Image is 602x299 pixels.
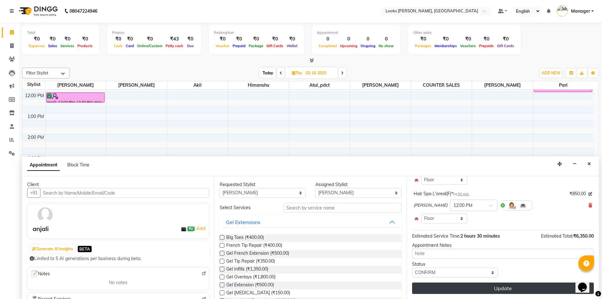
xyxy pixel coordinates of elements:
[194,225,206,232] span: |
[458,192,469,196] span: 30 min
[59,35,76,43] div: ₹0
[569,190,586,197] span: ₹850.00
[317,30,395,35] div: Appointment
[185,44,195,48] span: Due
[220,181,306,188] div: Requested Stylist
[22,81,45,88] div: Stylist
[359,35,377,43] div: 0
[260,68,276,78] span: Today
[226,258,275,266] span: Gel Tip Repair (₹350.00)
[215,204,279,211] div: Select Services
[214,35,231,43] div: ₹0
[338,44,359,48] span: Upcoming
[226,274,276,282] span: Gel Overlays (₹1,800.00)
[226,242,282,250] span: French Tip Repair (₹400.00)
[27,159,60,171] span: Appointment
[24,92,45,99] div: 12:00 PM
[109,279,127,286] span: No notes
[459,44,477,48] span: Vouchers
[76,44,94,48] span: Products
[588,192,592,196] i: Edit price
[226,218,260,226] div: Gel Extensions
[317,44,338,48] span: Completed
[26,70,48,75] span: Filter Stylist
[289,81,350,89] span: Atul_pdct
[541,233,573,239] span: Estimated Total:
[412,233,460,239] span: Estimated Service Time:
[247,35,265,43] div: ₹0
[26,113,45,120] div: 1:00 PM
[46,35,59,43] div: ₹0
[228,81,289,89] span: Himanshu
[283,203,402,213] input: Search by service name
[453,192,469,196] small: for
[573,233,594,239] span: ₹6,350.00
[412,283,594,294] button: Update
[124,44,136,48] span: Card
[285,35,299,43] div: ₹0
[231,44,247,48] span: Prepaid
[414,216,419,221] img: Interior.png
[36,206,54,224] img: avatar
[27,30,94,35] div: Total
[413,35,433,43] div: ₹0
[67,162,89,168] span: Block Time
[412,242,594,249] div: Appointment Notes
[124,35,136,43] div: ₹0
[70,2,97,20] b: 08047224946
[59,44,76,48] span: Services
[459,35,477,43] div: ₹0
[33,224,49,234] div: anjali
[226,266,268,274] span: Gel Infills (₹1,350.00)
[112,44,124,48] span: Cash
[164,35,185,43] div: ₹43
[46,44,59,48] span: Sales
[377,35,395,43] div: 0
[542,71,560,75] span: ADD NEW
[477,44,496,48] span: Prepaids
[265,44,285,48] span: Gift Cards
[315,181,402,188] div: Assigned Stylist
[508,202,515,209] img: Hairdresser.png
[414,177,419,183] img: Interior.png
[187,227,194,232] span: ₹0
[285,44,299,48] span: Wallet
[377,44,395,48] span: No show
[519,202,527,209] img: Interior.png
[136,35,164,43] div: ₹0
[27,44,46,48] span: Expenses
[226,290,290,297] span: Gel [MEDICAL_DATA] (₹150.00)
[317,35,338,43] div: 0
[112,30,196,35] div: Finance
[214,30,299,35] div: Redemption
[185,35,196,43] div: ₹0
[247,44,265,48] span: Package
[226,282,274,290] span: Gel Extension (₹500.00)
[338,35,359,43] div: 0
[414,202,447,209] span: [PERSON_NAME]
[26,134,45,141] div: 2:00 PM
[226,250,289,258] span: Gel French Extension (₹500.00)
[350,81,411,89] span: [PERSON_NAME]
[46,93,104,102] div: anjali, 12:00 PM-12:30 PM, Hair Spa L'oreal(F)*
[412,261,498,268] div: Status
[30,255,207,262] div: Limited to 5 AI generations per business during beta.
[571,8,590,15] span: Manager
[231,35,247,43] div: ₹0
[112,35,124,43] div: ₹0
[557,5,568,16] img: Manager
[304,68,335,78] input: 2025-10-02
[496,35,516,43] div: ₹0
[164,44,185,48] span: Petty cash
[226,234,264,242] span: Big Toes (₹400.00)
[222,216,399,228] button: Gel Extensions
[477,35,496,43] div: ₹0
[106,81,167,89] span: [PERSON_NAME]
[26,155,45,162] div: 3:00 PM
[195,225,206,232] a: Add
[414,190,469,197] div: Hair Spa L'oreal(F)*
[413,44,433,48] span: Packages
[460,233,500,239] span: 2 hours 30 minutes
[472,81,533,89] span: [PERSON_NAME]
[76,35,94,43] div: ₹0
